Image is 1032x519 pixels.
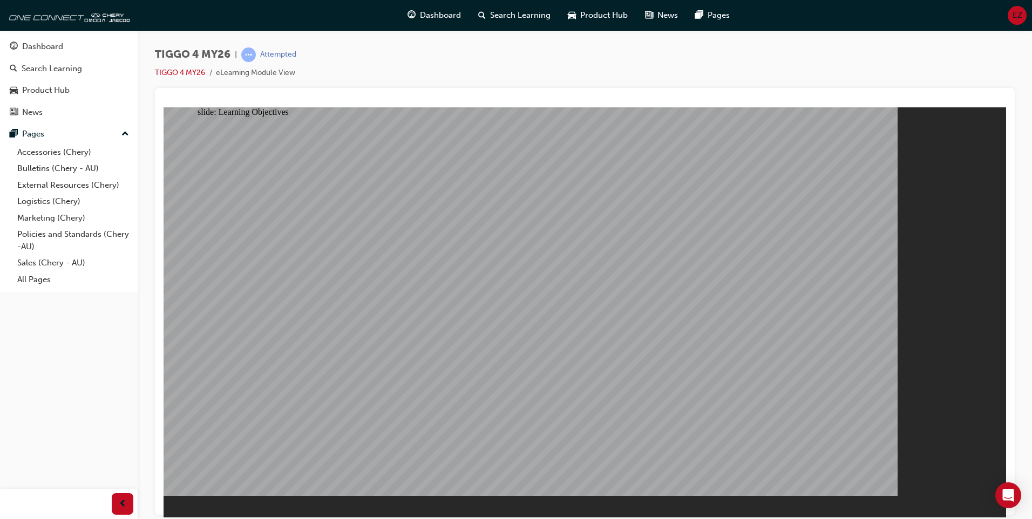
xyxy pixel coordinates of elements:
[10,86,18,95] span: car-icon
[5,4,130,26] img: oneconnect
[216,67,295,79] li: eLearning Module View
[478,9,486,22] span: search-icon
[4,103,133,122] a: News
[657,9,678,22] span: News
[4,35,133,124] button: DashboardSearch LearningProduct HubNews
[10,108,18,118] span: news-icon
[4,124,133,144] button: Pages
[13,271,133,288] a: All Pages
[22,84,70,97] div: Product Hub
[10,129,18,139] span: pages-icon
[490,9,551,22] span: Search Learning
[155,49,230,61] span: TIGGO 4 MY26
[708,9,730,22] span: Pages
[13,177,133,194] a: External Resources (Chery)
[4,80,133,100] a: Product Hub
[22,106,43,119] div: News
[121,127,129,141] span: up-icon
[13,255,133,271] a: Sales (Chery - AU)
[995,482,1021,508] div: Open Intercom Messenger
[22,128,44,140] div: Pages
[260,50,296,60] div: Attempted
[119,497,127,511] span: prev-icon
[636,4,687,26] a: news-iconNews
[408,9,416,22] span: guage-icon
[559,4,636,26] a: car-iconProduct Hub
[420,9,461,22] span: Dashboard
[580,9,628,22] span: Product Hub
[235,49,237,61] span: |
[155,68,205,77] a: TIGGO 4 MY26
[241,47,256,62] span: learningRecordVerb_ATTEMPT-icon
[695,9,703,22] span: pages-icon
[4,59,133,79] a: Search Learning
[13,193,133,210] a: Logistics (Chery)
[645,9,653,22] span: news-icon
[13,210,133,227] a: Marketing (Chery)
[22,40,63,53] div: Dashboard
[1008,6,1027,25] button: EZ
[1013,9,1022,22] span: EZ
[4,37,133,57] a: Dashboard
[568,9,576,22] span: car-icon
[10,42,18,52] span: guage-icon
[13,144,133,161] a: Accessories (Chery)
[470,4,559,26] a: search-iconSearch Learning
[13,226,133,255] a: Policies and Standards (Chery -AU)
[13,160,133,177] a: Bulletins (Chery - AU)
[10,64,17,74] span: search-icon
[687,4,738,26] a: pages-iconPages
[399,4,470,26] a: guage-iconDashboard
[22,63,82,75] div: Search Learning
